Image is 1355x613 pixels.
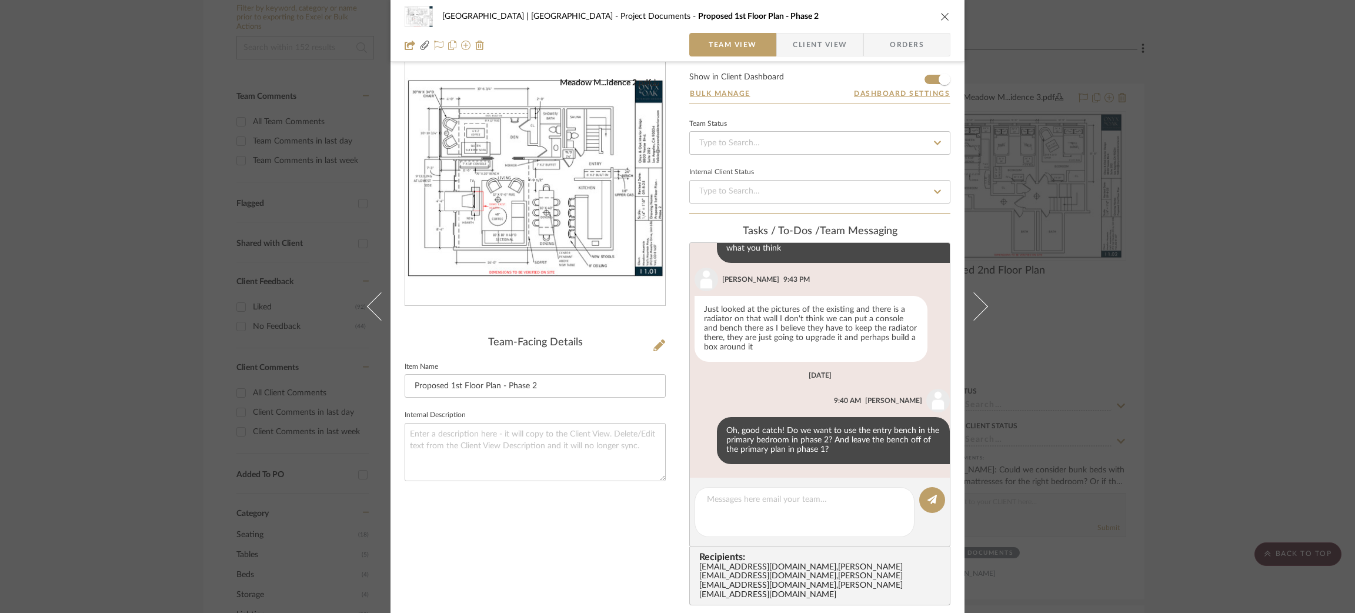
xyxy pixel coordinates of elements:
[405,364,438,370] label: Item Name
[695,268,718,291] img: user_avatar.png
[405,78,665,279] img: 60d3b7b1-4ff6-4eab-bce2-a8f322f581f3_436x436.jpg
[940,11,950,22] button: close
[689,131,950,155] input: Type to Search…
[695,296,927,362] div: Just looked at the pictures of the existing and there is a radiator on that wall I don't think we...
[743,226,820,236] span: Tasks / To-Dos /
[709,33,757,56] span: Team View
[809,371,832,379] div: [DATE]
[689,180,950,204] input: Type to Search…
[722,274,779,285] div: [PERSON_NAME]
[699,552,945,562] span: Recipients:
[405,374,666,398] input: Enter Item Name
[877,33,937,56] span: Orders
[698,12,819,21] span: Proposed 1st Floor Plan - Phase 2
[793,33,847,56] span: Client View
[405,5,433,28] img: 60d3b7b1-4ff6-4eab-bce2-a8f322f581f3_48x40.jpg
[717,225,950,263] div: Thinking we do a smaller bench and console, let me know what you think
[405,337,666,349] div: Team-Facing Details
[620,12,698,21] span: Project Documents
[405,412,466,418] label: Internal Description
[717,417,950,464] div: Oh, good catch! Do we want to use the entry bench in the primary bedroom in phase 2? And leave th...
[853,88,950,99] button: Dashboard Settings
[560,78,659,88] div: Meadow M...idence 2.pdf
[834,395,861,406] div: 9:40 AM
[783,274,810,285] div: 9:43 PM
[699,563,945,601] div: [EMAIL_ADDRESS][DOMAIN_NAME] , [PERSON_NAME][EMAIL_ADDRESS][DOMAIN_NAME] , [PERSON_NAME][EMAIL_AD...
[442,12,620,21] span: [GEOGRAPHIC_DATA] | [GEOGRAPHIC_DATA]
[689,88,751,99] button: Bulk Manage
[865,395,922,406] div: [PERSON_NAME]
[689,169,754,175] div: Internal Client Status
[475,41,485,50] img: Remove from project
[689,225,950,238] div: team Messaging
[689,121,727,127] div: Team Status
[405,78,665,279] div: 0
[926,389,950,412] img: user_avatar.png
